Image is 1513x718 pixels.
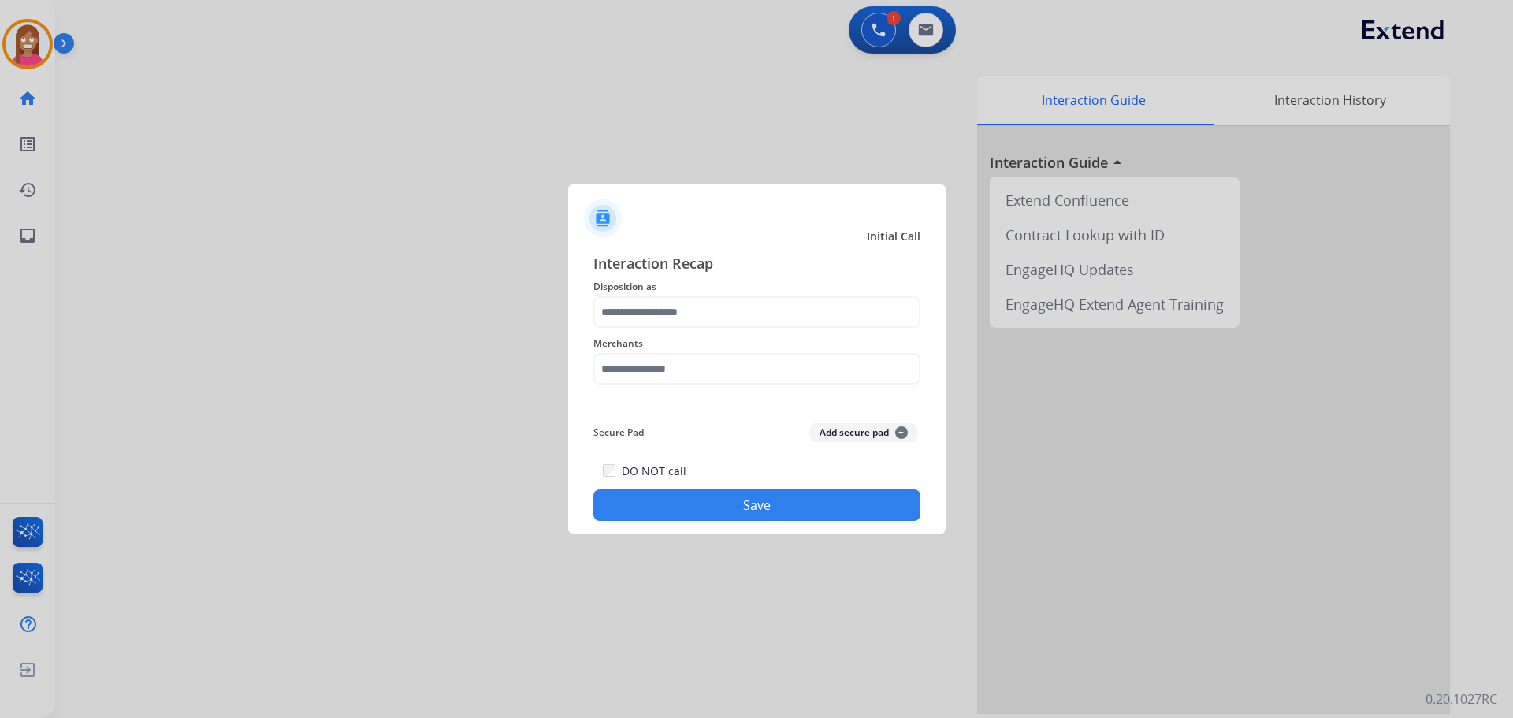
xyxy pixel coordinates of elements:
[593,334,920,353] span: Merchants
[593,423,644,442] span: Secure Pad
[622,463,686,479] label: DO NOT call
[593,252,920,277] span: Interaction Recap
[810,423,917,442] button: Add secure pad+
[584,199,622,237] img: contactIcon
[867,229,920,244] span: Initial Call
[1426,690,1497,709] p: 0.20.1027RC
[895,426,908,439] span: +
[593,277,920,296] span: Disposition as
[593,489,920,521] button: Save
